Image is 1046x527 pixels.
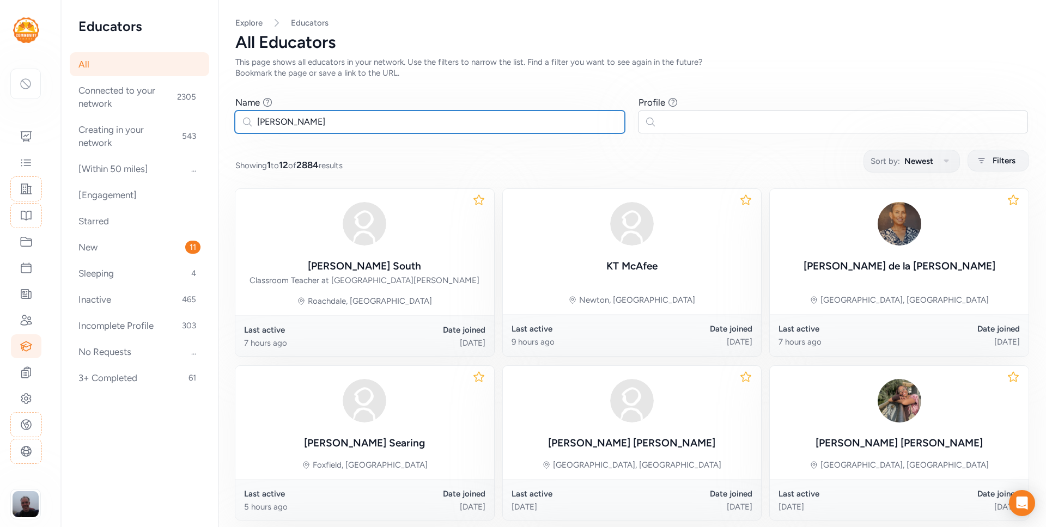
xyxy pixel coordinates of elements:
[244,324,364,335] div: Last active
[78,17,200,35] h2: Educators
[308,296,432,307] div: Roachdale, [GEOGRAPHIC_DATA]
[512,488,632,499] div: Last active
[606,198,658,250] img: avatar38fbb18c.svg
[279,160,288,170] span: 12
[178,130,200,143] span: 543
[873,198,926,250] img: 8a6JJmD8SUGF8GQl3COs
[548,436,715,451] div: [PERSON_NAME] [PERSON_NAME]
[70,366,209,390] div: 3+ Completed
[512,501,632,512] div: [DATE]
[863,150,960,173] button: Sort by:Newest
[70,78,209,115] div: Connected to your network
[235,33,1029,52] div: All Educators
[235,96,260,109] div: Name
[308,259,421,274] div: [PERSON_NAME] South
[187,162,200,175] span: ...
[364,501,485,512] div: [DATE]
[267,160,271,170] span: 1
[779,336,899,347] div: 7 hours ago
[70,287,209,311] div: Inactive
[70,52,209,76] div: All
[184,371,200,384] span: 61
[70,183,209,207] div: [Engagement]
[244,501,364,512] div: 5 hours ago
[185,241,200,254] span: 11
[899,323,1020,334] div: Date joined
[993,154,1015,167] span: Filters
[638,96,665,109] div: Profile
[244,488,364,499] div: Last active
[178,293,200,306] span: 465
[820,295,989,305] div: [GEOGRAPHIC_DATA], [GEOGRAPHIC_DATA]
[820,459,989,470] div: [GEOGRAPHIC_DATA], [GEOGRAPHIC_DATA]
[632,323,752,334] div: Date joined
[606,259,658,274] div: KT McAfee
[235,158,343,171] span: Showing to of results
[235,57,723,78] div: This page shows all educators in your network. Use the filters to narrow the list. Find a filter ...
[364,324,485,335] div: Date joined
[779,488,899,499] div: Last active
[779,501,899,512] div: [DATE]
[70,235,209,259] div: New
[606,375,658,427] img: avatar38fbb18c.svg
[235,18,263,28] a: Explore
[173,90,200,103] span: 2305
[904,155,933,168] span: Newest
[296,160,319,170] span: 2884
[235,17,1029,28] nav: Breadcrumb
[187,345,200,358] span: ...
[871,155,900,168] span: Sort by:
[70,340,209,364] div: No Requests
[291,17,329,28] a: Educators
[187,267,200,280] span: 4
[313,459,428,470] div: Foxfield, [GEOGRAPHIC_DATA]
[899,488,1020,499] div: Date joined
[250,275,479,286] div: Classroom Teacher at [GEOGRAPHIC_DATA][PERSON_NAME]
[816,436,983,451] div: [PERSON_NAME] [PERSON_NAME]
[338,375,391,427] img: avatar38fbb18c.svg
[579,295,695,305] div: Newton, [GEOGRAPHIC_DATA]
[70,209,209,233] div: Starred
[70,118,209,155] div: Creating in your network
[632,488,752,499] div: Date joined
[804,259,995,274] div: [PERSON_NAME] de la [PERSON_NAME]
[304,436,425,451] div: [PERSON_NAME] Searing
[364,338,485,348] div: [DATE]
[632,501,752,512] div: [DATE]
[364,488,485,499] div: Date joined
[899,336,1020,347] div: [DATE]
[632,336,752,347] div: [DATE]
[553,459,721,470] div: [GEOGRAPHIC_DATA], [GEOGRAPHIC_DATA]
[338,198,391,250] img: avatar38fbb18c.svg
[244,338,364,348] div: 7 hours ago
[1009,490,1035,516] div: Open Intercom Messenger
[70,157,209,181] div: [Within 50 miles]
[512,336,632,347] div: 9 hours ago
[70,314,209,338] div: Incomplete Profile
[70,261,209,285] div: Sleeping
[873,375,926,427] img: yUPOsWtBQCu8OPDu0Aw7
[512,323,632,334] div: Last active
[13,17,39,43] img: logo
[178,319,200,332] span: 303
[779,323,899,334] div: Last active
[899,501,1020,512] div: [DATE]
